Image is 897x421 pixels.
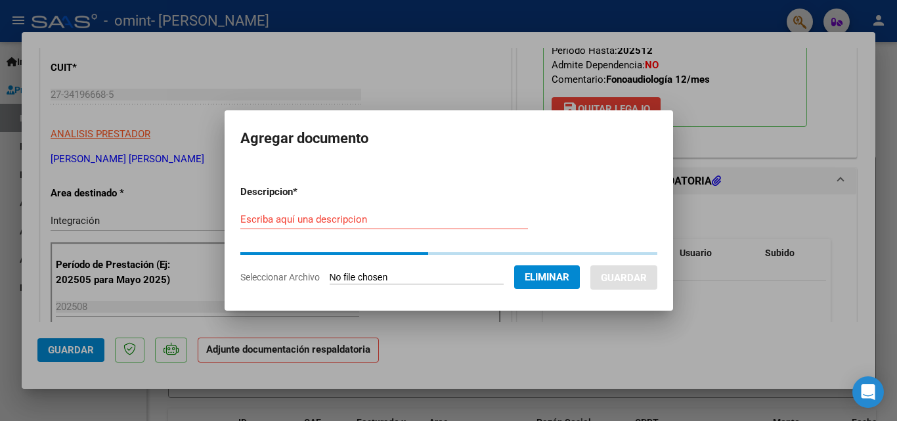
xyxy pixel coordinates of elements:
[601,272,647,284] span: Guardar
[590,265,657,290] button: Guardar
[514,265,580,289] button: Eliminar
[852,376,884,408] div: Open Intercom Messenger
[240,272,320,282] span: Seleccionar Archivo
[240,126,657,151] h2: Agregar documento
[240,185,366,200] p: Descripcion
[525,271,569,283] span: Eliminar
